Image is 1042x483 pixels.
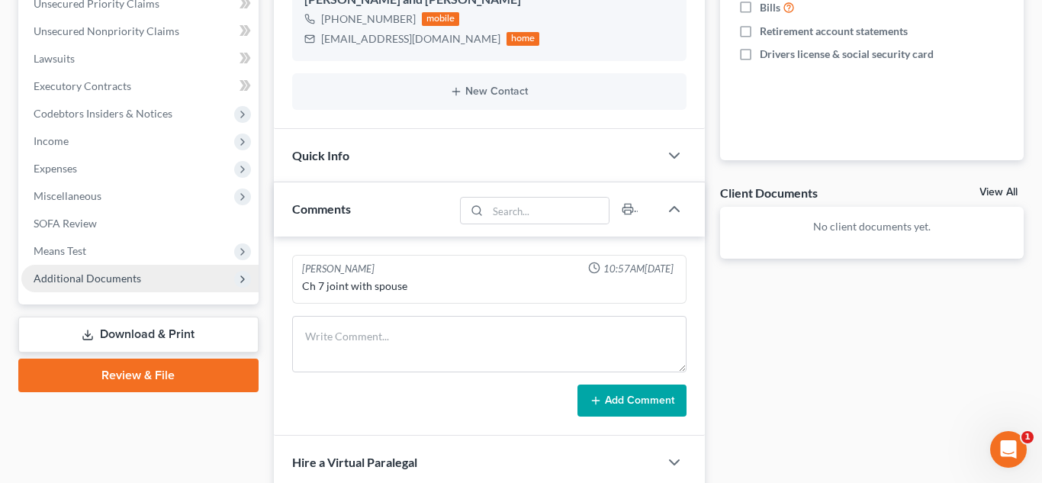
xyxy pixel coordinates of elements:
span: Miscellaneous [34,189,101,202]
span: Comments [292,201,351,216]
span: Unsecured Nonpriority Claims [34,24,179,37]
span: 10:57AM[DATE] [603,262,674,276]
a: Review & File [18,359,259,392]
span: Drivers license & social security card [760,47,934,62]
span: Hire a Virtual Paralegal [292,455,417,469]
div: [PHONE_NUMBER] [321,11,416,27]
div: Ch 7 joint with spouse [302,279,677,294]
span: Executory Contracts [34,79,131,92]
div: Client Documents [720,185,818,201]
a: Lawsuits [21,45,259,72]
span: Expenses [34,162,77,175]
span: Retirement account statements [760,24,908,39]
span: Lawsuits [34,52,75,65]
button: Add Comment [577,385,687,417]
p: No client documents yet. [732,219,1011,234]
span: 1 [1021,431,1034,443]
iframe: Intercom live chat [990,431,1027,468]
span: Codebtors Insiders & Notices [34,107,172,120]
a: View All [979,187,1018,198]
span: SOFA Review [34,217,97,230]
span: Quick Info [292,148,349,163]
a: Download & Print [18,317,259,353]
div: mobile [422,12,460,26]
span: Income [34,134,69,147]
a: Executory Contracts [21,72,259,100]
input: Search... [487,198,609,224]
span: Additional Documents [34,272,141,285]
a: Unsecured Nonpriority Claims [21,18,259,45]
div: [PERSON_NAME] [302,262,375,276]
div: [EMAIL_ADDRESS][DOMAIN_NAME] [321,31,500,47]
span: Means Test [34,244,86,257]
a: SOFA Review [21,210,259,237]
div: home [507,32,540,46]
button: New Contact [304,85,674,98]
